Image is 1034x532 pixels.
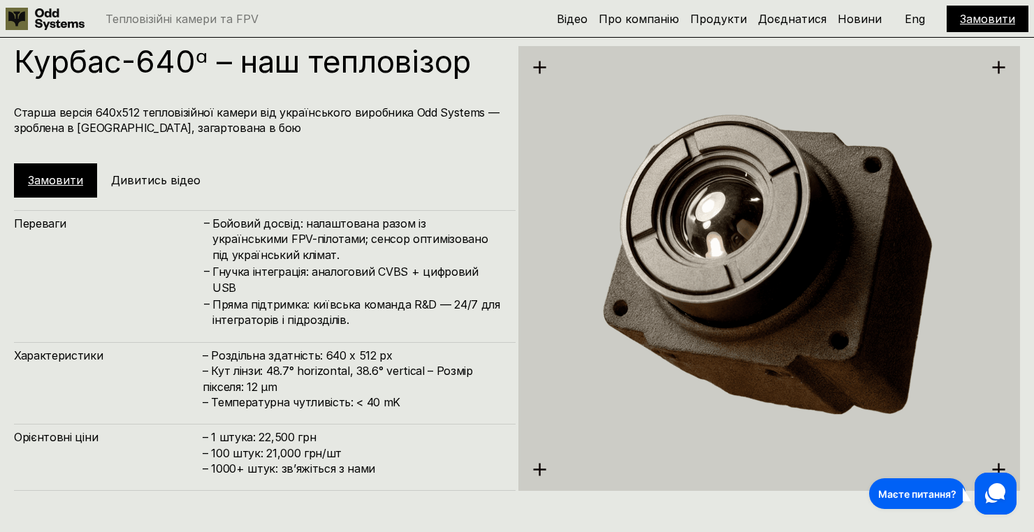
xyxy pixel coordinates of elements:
[866,469,1020,518] iframe: HelpCrunch
[203,348,502,411] h4: – Роздільна здатність: 640 x 512 px – Кут лінзи: 48.7° horizontal, 38.6° vertical – Розмір піксел...
[14,105,502,136] h4: Старша версія 640х512 тепловізійної камери від українського виробника Odd Systems — зроблена в [G...
[204,215,210,230] h4: –
[28,173,83,187] a: Замовити
[14,216,203,231] h4: Переваги
[204,263,210,279] h4: –
[212,297,502,328] h4: Пряма підтримка: київська команда R&D — 24/7 для інтеграторів і підрозділів.
[212,216,502,263] h4: Бойовий досвід: налаштована разом із українськими FPV-пілотами; сенсор оптимізовано під українськ...
[105,13,258,24] p: Тепловізійні камери та FPV
[14,46,502,77] h1: Курбас-640ᵅ – наш тепловізор
[758,12,827,26] a: Доєднатися
[905,13,925,24] p: Eng
[14,429,203,445] h4: Орієнтовні ціни
[557,12,588,26] a: Відео
[599,12,679,26] a: Про компанію
[204,296,210,311] h4: –
[14,348,203,363] h4: Характеристики
[838,12,882,26] a: Новини
[960,12,1015,26] a: Замовити
[203,429,502,476] h4: – 1 штука: 22,500 грн – 100 штук: 21,000 грн/шт
[203,461,375,475] span: – ⁠1000+ штук: звʼяжіться з нами
[111,172,201,188] h5: Дивитись відео
[690,12,747,26] a: Продукти
[212,264,502,295] h4: Гнучка інтеграція: аналоговий CVBS + цифровий USB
